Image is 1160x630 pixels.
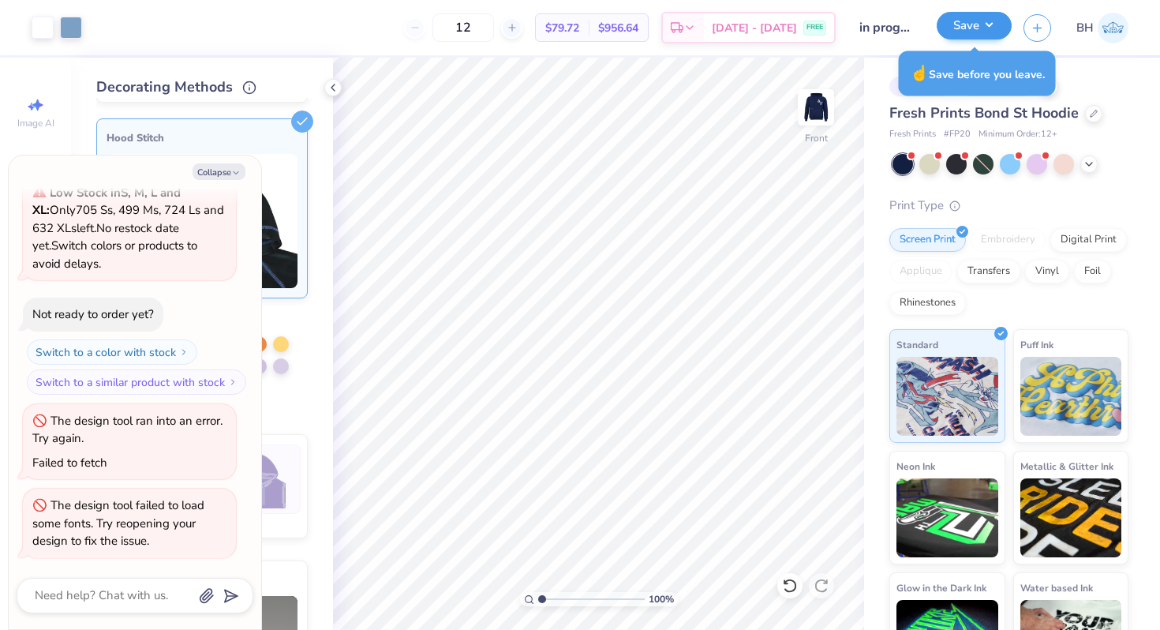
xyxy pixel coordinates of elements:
[1020,478,1122,557] img: Metallic & Glitter Ink
[17,117,54,129] span: Image AI
[1074,260,1111,283] div: Foil
[1025,260,1069,283] div: Vinyl
[910,63,929,84] span: ☝️
[32,497,204,549] div: The design tool failed to load some fonts. Try reopening your design to fix the issue.
[944,128,971,141] span: # FP20
[800,92,832,123] img: Front
[32,220,179,254] span: No restock date yet.
[96,77,308,98] div: Decorating Methods
[957,260,1020,283] div: Transfers
[937,12,1012,39] button: Save
[1076,19,1094,37] span: BH
[27,339,197,365] button: Switch to a color with stock
[432,13,494,42] input: – –
[1020,458,1113,474] span: Metallic & Glitter Ink
[806,22,823,33] span: FREE
[32,413,223,447] div: The design tool ran into an error. Try again.
[971,228,1046,252] div: Embroidery
[179,347,189,357] img: Switch to a color with stock
[228,377,238,387] img: Switch to a similar product with stock
[889,77,952,96] div: # 510152A
[107,129,297,148] div: Hood Stitch
[32,185,224,272] span: Only 705 Ss, 499 Ms, 724 Ls and 632 XLs left. Switch colors or products to avoid delays.
[889,103,1079,122] span: Fresh Prints Bond St Hoodie
[32,455,107,471] div: Failed to fetch
[896,579,986,596] span: Glow in the Dark Ink
[1050,228,1127,252] div: Digital Print
[1020,579,1093,596] span: Water based Ink
[979,128,1057,141] span: Minimum Order: 12 +
[649,592,674,606] span: 100 %
[107,154,297,288] img: Hood Stitch
[889,260,952,283] div: Applique
[805,131,828,145] div: Front
[1098,13,1128,43] img: Bella Henkels
[889,197,1128,215] div: Print Type
[1020,357,1122,436] img: Puff Ink
[889,291,966,315] div: Rhinestones
[1020,336,1053,353] span: Puff Ink
[896,458,935,474] span: Neon Ink
[32,306,154,322] div: Not ready to order yet?
[896,478,998,557] img: Neon Ink
[712,20,797,36] span: [DATE] - [DATE]
[193,163,245,180] button: Collapse
[598,20,638,36] span: $956.64
[896,357,998,436] img: Standard
[889,128,936,141] span: Fresh Prints
[848,12,925,43] input: Untitled Design
[1076,13,1128,43] a: BH
[27,369,246,395] button: Switch to a similar product with stock
[896,336,938,353] span: Standard
[899,51,1056,96] div: Save before you leave.
[545,20,579,36] span: $79.72
[889,228,966,252] div: Screen Print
